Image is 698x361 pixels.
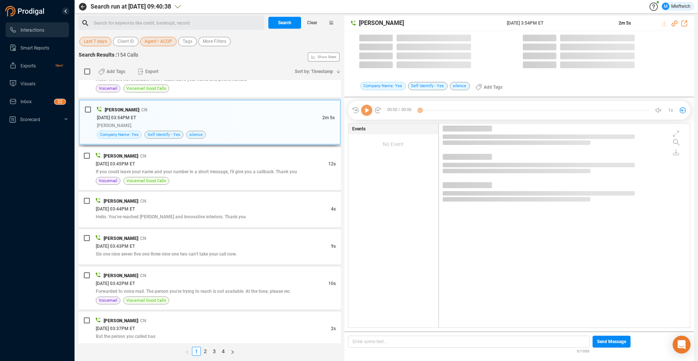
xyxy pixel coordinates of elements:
span: Inbox [20,99,32,104]
span: Clear [307,17,317,29]
span: | CN [139,107,148,113]
span: 12s [328,161,336,167]
a: Visuals [9,76,63,91]
button: Search [268,17,301,29]
button: Sort by: Timestamp [290,66,341,77]
li: 4 [219,347,228,356]
span: Voicemail [99,297,117,304]
span: 10s [328,281,336,286]
span: | CN [138,236,146,241]
sup: 32 [54,99,66,104]
span: Last 7 days [84,37,107,46]
button: Agent • ACOP [140,37,177,46]
li: Visuals [6,76,69,91]
div: [PERSON_NAME]| CN[DATE] 03:42PM ET10sForwarded to voice mail. The person you're trying to reach i... [79,266,341,310]
span: More Filters [203,37,226,46]
span: [DATE] 03:42PM ET [96,281,135,286]
button: Add Tags [94,66,130,77]
span: Sort by: Timestamp [295,66,333,77]
button: Tags [178,37,197,46]
span: left [185,350,189,354]
li: 3 [210,347,219,356]
span: [PERSON_NAME] [104,273,138,278]
span: [DATE] 03:37PM ET [96,326,135,331]
p: 3 [57,99,60,107]
span: Add Tags [484,81,502,93]
span: Show Stats [318,12,336,102]
a: Interactions [9,22,63,37]
div: Mleftwich [662,3,691,10]
p: 2 [60,99,63,107]
span: Voicemail Good Calls [126,177,166,184]
span: 1x [668,104,673,116]
li: Exports [6,58,69,73]
span: Exports [20,63,36,69]
span: If you could leave your name and your number in a short message, I'll give you a callback. Thank you [96,169,297,174]
button: Send Message [593,336,631,348]
span: silence [450,82,470,90]
div: [PERSON_NAME]| CN[DATE] 03:44PM ET4sHello. You've reached [PERSON_NAME] and Innovative interiors.... [79,192,341,227]
span: Company Name: Yes [360,82,406,90]
div: No Event [348,134,438,154]
div: [PERSON_NAME]| CN[DATE] 03:43PM ET9sSix one nine seven five one three nine one two can't take you... [79,229,341,265]
span: Hello. You've reached [PERSON_NAME] and Innovative interiors. Thank you [96,214,246,219]
a: Inbox [9,94,63,109]
span: Voicemail Good Calls [126,85,166,92]
div: Open Intercom Messenger [673,336,691,354]
span: silence [189,131,203,138]
span: [PERSON_NAME] [104,153,138,159]
li: Next Page [228,347,237,356]
span: 2m 5s [322,115,335,120]
span: Smart Reports [20,45,49,51]
li: Smart Reports [6,40,69,55]
span: [DATE] 3:54PM ET [507,20,610,26]
span: Forwarded to voice mail. The person you're trying to reach is not available. At the tone, please rec [96,289,290,294]
span: Export [145,66,158,77]
span: Six one nine seven five one three nine one two can't take your call now. [96,251,237,257]
span: Client ID [117,37,134,46]
span: [DATE] 03:45PM ET [96,161,135,167]
a: 2 [201,347,209,355]
span: 154 Calls [117,52,138,58]
span: Company Name: Yes [100,131,139,138]
span: | CN [138,153,146,159]
span: [PERSON_NAME]. [97,123,132,128]
span: Search run at [DATE] 09:40:38 [91,2,171,11]
span: 2s [331,326,336,331]
a: Smart Reports [9,40,63,55]
span: right [230,350,235,354]
img: prodigal-logo [5,6,46,16]
div: [PERSON_NAME]| CN[DATE] 03:54PM ET2m 5s[PERSON_NAME].Company Name: YesSelf Identify - Yessilence [79,99,341,145]
span: [PERSON_NAME] [359,19,505,28]
li: Interactions [6,22,69,37]
button: left [182,347,192,356]
span: Self Identify - Yes [148,131,180,138]
span: 9s [331,244,336,249]
span: | CN [138,199,146,204]
span: Tags [183,37,192,46]
span: Voicemail [99,85,117,92]
a: 1 [192,347,200,355]
button: More Filters [198,37,231,46]
button: right [228,347,237,356]
span: [PERSON_NAME] [104,199,138,204]
button: Client ID [113,37,139,46]
span: Agent • ACOP [145,37,172,46]
span: Interactions [20,28,44,33]
span: 2m 5s [619,20,631,26]
a: 4 [219,347,227,355]
span: [PERSON_NAME] [104,236,138,241]
span: Events [352,126,366,132]
span: Send Message [597,336,626,348]
a: ExportsNew! [9,58,63,73]
span: Add Tags [107,66,125,77]
li: Inbox [6,94,69,109]
div: [PERSON_NAME]| CN[DATE] 03:37PM ET2sBut the person you called has [79,311,341,347]
span: Self Identify - Yes [408,82,448,90]
span: [PERSON_NAME] [104,318,138,323]
span: New! [56,58,63,73]
a: 3 [210,347,218,355]
span: But the person you called has [96,334,155,339]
